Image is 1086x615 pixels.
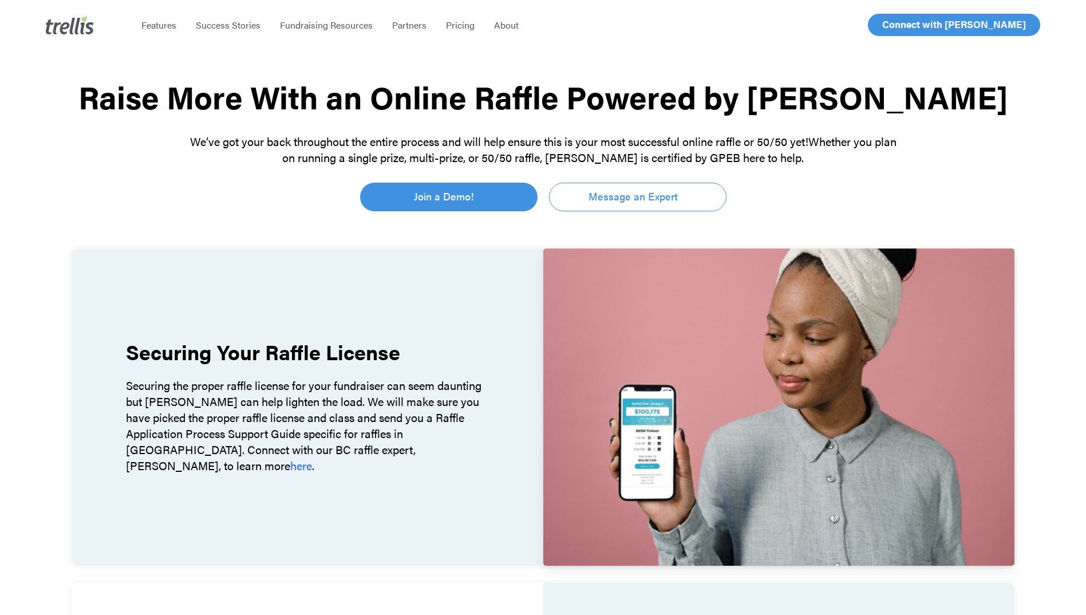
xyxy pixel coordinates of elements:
[414,188,474,204] span: Join a Demo!
[126,377,481,474] span: Securing the proper raffle license for your fundraiser can seem daunting but [PERSON_NAME] can he...
[446,18,475,31] span: Pricing
[382,19,436,31] a: Partners
[132,19,186,31] a: Features
[360,183,538,211] a: Join a Demo!
[126,337,400,366] strong: Securing Your Raffle License
[549,183,726,211] a: Message an Expert
[186,19,270,31] a: Success Stories
[484,19,528,31] a: About
[196,18,260,31] span: Success Stories
[282,133,897,165] span: Whether you plan on running a single prize, multi-prize, or 50/50 raffle, [PERSON_NAME] is certif...
[882,17,1026,31] span: Connect with [PERSON_NAME]
[78,74,1008,119] strong: Raise More With an Online Raffle Powered by [PERSON_NAME]
[290,457,312,474] a: here
[392,18,426,31] span: Partners
[46,16,94,34] img: Trellis
[141,18,176,31] span: Features
[270,19,382,31] a: Fundraising Resources
[868,14,1040,36] a: Connect with [PERSON_NAME]
[280,18,373,31] span: Fundraising Resources
[436,19,484,31] a: Pricing
[494,18,519,31] span: About
[190,133,808,149] span: We’ve got your back throughout the entire process and will help ensure this is your most successf...
[589,188,678,204] span: Message an Expert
